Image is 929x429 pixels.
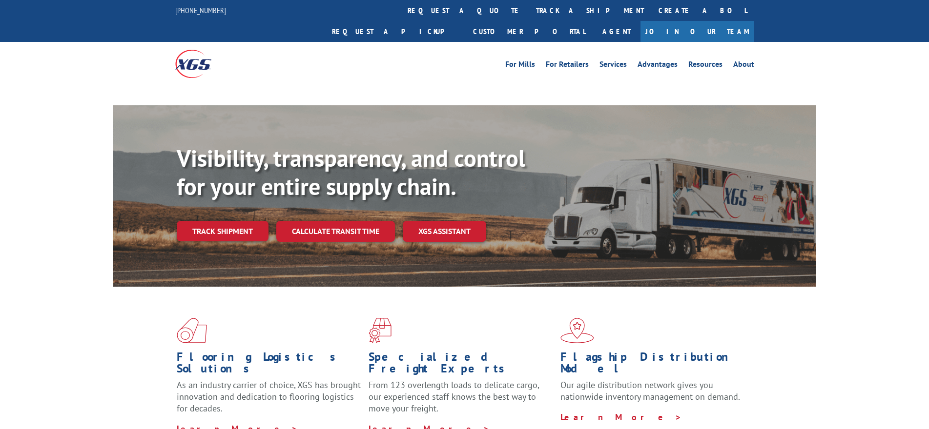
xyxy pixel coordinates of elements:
[546,60,589,71] a: For Retailers
[560,318,594,343] img: xgs-icon-flagship-distribution-model-red
[177,379,361,414] span: As an industry carrier of choice, XGS has brought innovation and dedication to flooring logistics...
[505,60,535,71] a: For Mills
[560,379,740,402] span: Our agile distribution network gives you nationwide inventory management on demand.
[369,351,553,379] h1: Specialized Freight Experts
[177,351,361,379] h1: Flooring Logistics Solutions
[638,60,678,71] a: Advantages
[369,318,392,343] img: xgs-icon-focused-on-flooring-red
[177,318,207,343] img: xgs-icon-total-supply-chain-intelligence-red
[599,60,627,71] a: Services
[466,21,593,42] a: Customer Portal
[688,60,723,71] a: Resources
[177,143,525,201] b: Visibility, transparency, and control for your entire supply chain.
[403,221,486,242] a: XGS ASSISTANT
[177,221,268,241] a: Track shipment
[175,5,226,15] a: [PHONE_NUMBER]
[325,21,466,42] a: Request a pickup
[560,411,682,423] a: Learn More >
[733,60,754,71] a: About
[276,221,395,242] a: Calculate transit time
[560,351,745,379] h1: Flagship Distribution Model
[369,379,553,423] p: From 123 overlength loads to delicate cargo, our experienced staff knows the best way to move you...
[593,21,640,42] a: Agent
[640,21,754,42] a: Join Our Team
